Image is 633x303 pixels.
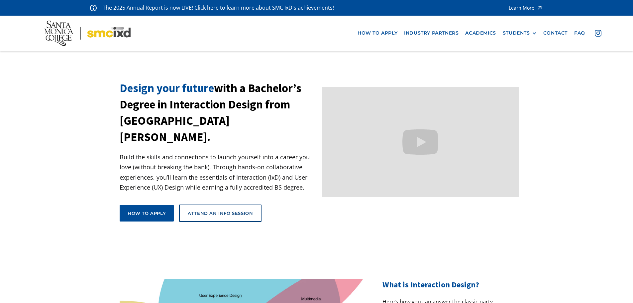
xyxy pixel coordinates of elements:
[540,27,571,39] a: contact
[128,210,166,216] div: How to apply
[120,152,317,193] p: Build the skills and connections to launch yourself into a career you love (without breaking the ...
[120,81,214,95] span: Design your future
[503,30,537,36] div: STUDENTS
[120,80,317,145] h1: with a Bachelor’s Degree in Interaction Design from [GEOGRAPHIC_DATA][PERSON_NAME].
[401,27,462,39] a: industry partners
[90,4,97,11] img: icon - information - alert
[120,205,174,222] a: How to apply
[509,6,534,10] div: Learn More
[188,210,253,216] div: Attend an Info Session
[462,27,499,39] a: Academics
[103,3,335,12] p: The 2025 Annual Report is now LIVE! Click here to learn more about SMC IxD's achievements!
[354,27,401,39] a: how to apply
[44,21,131,46] img: Santa Monica College - SMC IxD logo
[503,30,530,36] div: STUDENTS
[322,87,519,198] iframe: Design your future with a Bachelor's Degree in Interaction Design from Santa Monica College
[179,205,262,222] a: Attend an Info Session
[571,27,588,39] a: faq
[595,30,601,37] img: icon - instagram
[536,3,543,12] img: icon - arrow - alert
[509,3,543,12] a: Learn More
[382,279,513,291] h2: What is Interaction Design?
